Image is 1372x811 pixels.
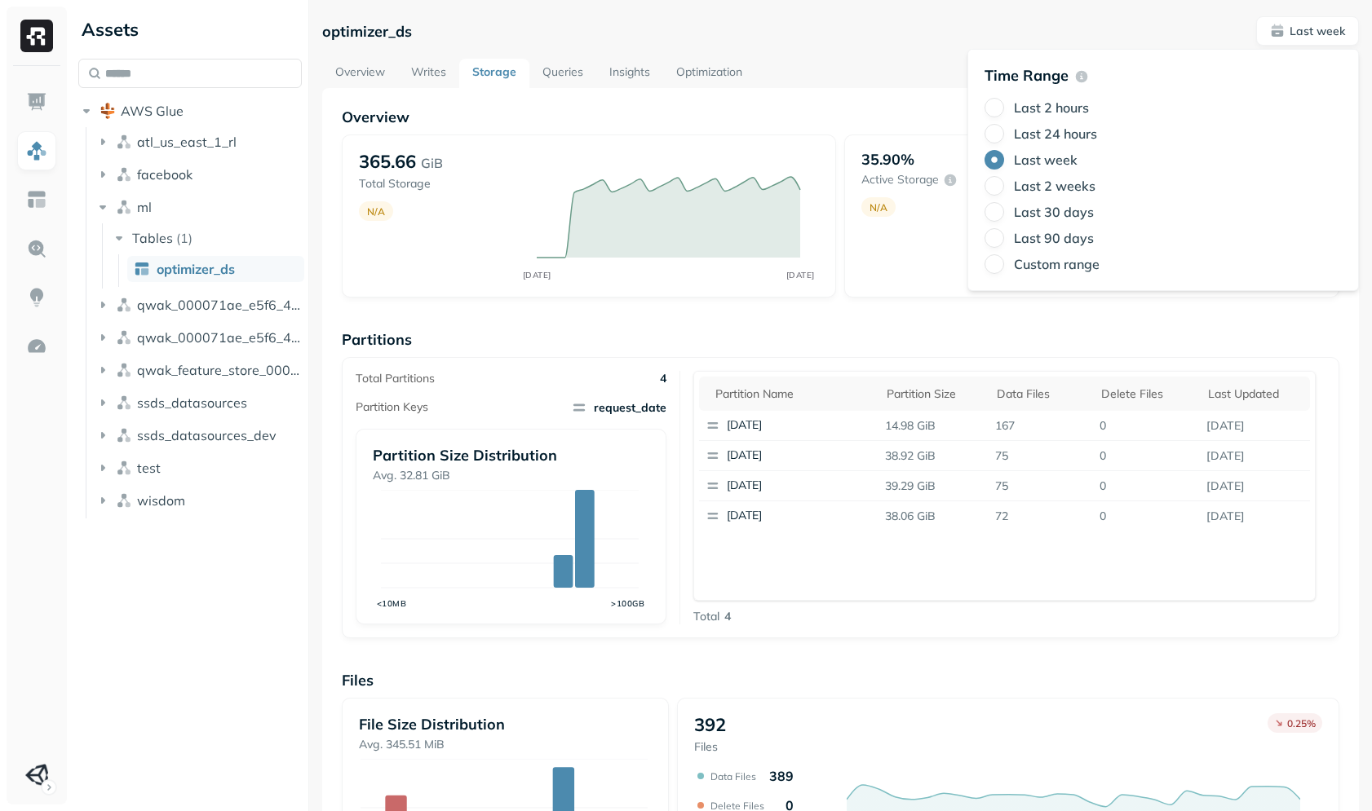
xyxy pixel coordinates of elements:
label: Last week [1014,152,1078,168]
div: Last updated [1208,386,1302,402]
label: Last 30 days [1014,204,1094,220]
span: AWS Glue [121,103,184,119]
a: Writes [398,59,459,88]
tspan: [DATE] [522,270,551,280]
a: Overview [322,59,398,88]
button: qwak_feature_store_000071ae_e5f6_4c5f_97ab_2b533d00d294 [95,357,303,383]
p: Total Storage [359,176,520,192]
tspan: >100GB [611,598,644,609]
p: 39.29 GiB [879,472,989,500]
img: namespace [116,394,132,411]
span: ssds_datasources_dev [137,427,277,443]
p: Files [342,671,1339,690]
span: ssds_datasources [137,394,247,411]
p: 38.06 GiB [879,502,989,531]
a: Storage [459,59,529,88]
img: Assets [26,140,47,161]
span: wisdom [137,492,185,509]
span: optimizer_ds [157,261,235,277]
p: Avg. 345.51 MiB [359,737,652,752]
p: Sep 3, 2025 [1200,502,1310,531]
p: optimizer_ds [322,22,412,41]
p: 365.66 [359,150,416,173]
a: optimizer_ds [127,256,304,282]
p: Active storage [861,172,939,187]
img: Unity [25,764,48,787]
button: test [95,455,303,481]
img: namespace [116,492,132,509]
img: namespace [116,199,132,215]
p: GiB [421,153,443,173]
p: 75 [989,472,1093,500]
button: atl_us_east_1_rl [95,129,303,155]
p: Sep 3, 2025 [1200,412,1310,440]
button: [DATE] [699,411,892,440]
span: atl_us_east_1_rl [137,134,237,150]
button: [DATE] [699,501,892,531]
div: Assets [78,16,302,42]
button: qwak_000071ae_e5f6_4c5f_97ab_2b533d00d294_analytics_data [95,292,303,318]
img: Query Explorer [26,238,47,259]
label: Last 2 weeks [1014,178,1095,194]
p: 0 [1093,472,1200,500]
button: [DATE] [699,471,892,500]
p: 0 [1093,502,1200,531]
p: 0 [1093,412,1200,440]
img: namespace [116,362,132,378]
button: [DATE] [699,441,892,470]
img: Dashboard [26,91,47,112]
div: Data Files [997,386,1085,402]
img: Ryft [20,20,53,52]
p: Partitions [342,330,1339,349]
a: Optimization [663,59,755,88]
img: namespace [116,134,132,150]
a: Insights [596,59,663,88]
p: Files [694,739,726,755]
button: facebook [95,161,303,187]
p: ( 1 ) [176,230,193,246]
div: Partition size [887,386,980,402]
p: 0.25 % [1287,717,1316,729]
p: Avg. 32.81 GiB [373,468,650,483]
p: Data Files [710,770,756,782]
button: wisdom [95,487,303,513]
span: request_date [571,399,666,416]
label: Last 24 hours [1014,126,1097,142]
p: 35.90% [861,150,914,169]
p: N/A [367,205,385,218]
p: Sep 3, 2025 [1200,472,1310,500]
img: namespace [116,329,132,346]
div: Delete Files [1101,386,1192,402]
p: Partition Size Distribution [373,446,650,465]
label: Custom range [1014,256,1100,272]
p: 4 [660,371,666,386]
p: 38.92 GiB [879,442,989,470]
p: [DATE] [727,478,885,494]
p: Total [693,609,719,624]
p: Last week [1290,24,1345,39]
div: Partition name [715,386,870,402]
span: qwak_000071ae_e5f6_4c5f_97ab_2b533d00d294_analytics_data [137,297,303,313]
img: Insights [26,287,47,308]
p: 389 [769,768,794,784]
span: test [137,460,161,476]
button: qwak_000071ae_e5f6_4c5f_97ab_2b533d00d294_analytics_data_view [95,324,303,350]
p: File Size Distribution [359,715,652,734]
p: Sep 3, 2025 [1200,442,1310,470]
p: Time Range [985,66,1069,85]
span: ml [137,199,152,215]
img: namespace [116,460,132,476]
img: namespace [116,166,132,183]
p: 14.98 GiB [879,412,989,440]
img: table [134,261,150,277]
p: N/A [870,201,887,214]
img: Asset Explorer [26,189,47,210]
p: [DATE] [727,508,885,524]
p: 72 [989,502,1093,531]
button: ml [95,194,303,220]
span: qwak_000071ae_e5f6_4c5f_97ab_2b533d00d294_analytics_data_view [137,329,303,346]
span: facebook [137,166,193,183]
img: namespace [116,297,132,313]
label: Last 2 hours [1014,99,1089,116]
p: 167 [989,412,1093,440]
